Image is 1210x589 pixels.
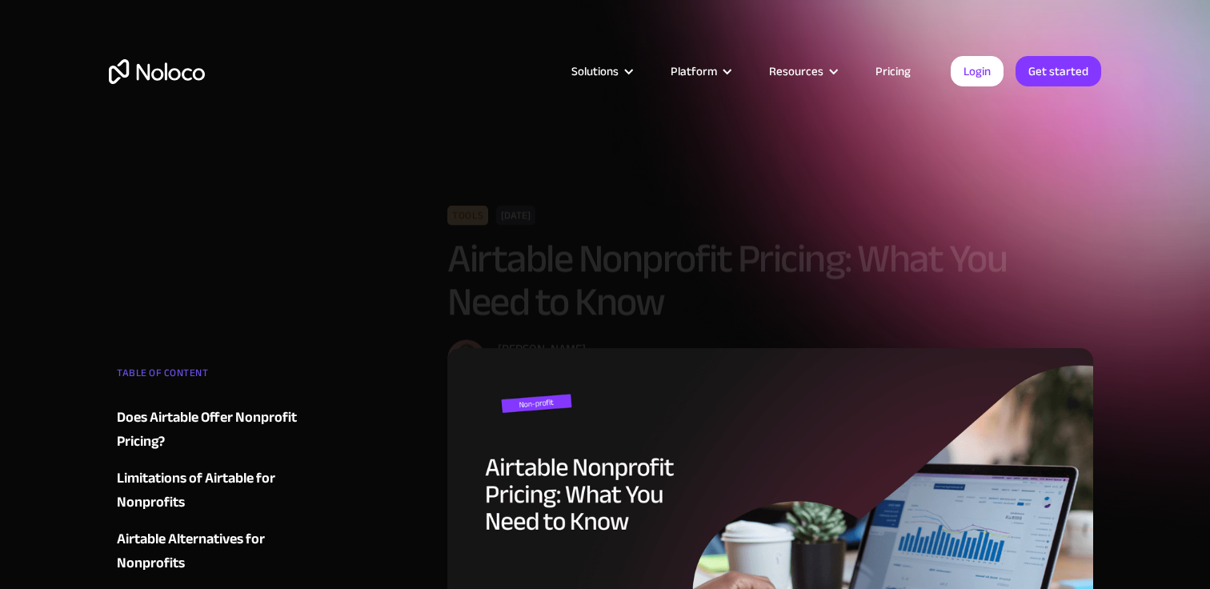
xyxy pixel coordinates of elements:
[117,361,311,393] div: TABLE OF CONTENT
[117,527,311,575] a: Airtable Alternatives for Nonprofits
[498,339,639,359] div: [PERSON_NAME]
[951,56,1004,86] a: Login
[1016,56,1101,86] a: Get started
[769,61,823,82] div: Resources
[551,61,651,82] div: Solutions
[497,206,536,225] div: [DATE]
[447,237,1093,323] h1: Airtable Nonprofit Pricing: What You Need to Know
[571,61,619,82] div: Solutions
[855,61,931,82] a: Pricing
[117,406,311,454] a: Does Airtable Offer Nonprofit Pricing?
[671,61,717,82] div: Platform
[117,467,311,515] a: Limitations of Airtable for Nonprofits
[749,61,855,82] div: Resources
[447,206,488,225] div: Tools
[651,61,749,82] div: Platform
[109,59,205,84] a: home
